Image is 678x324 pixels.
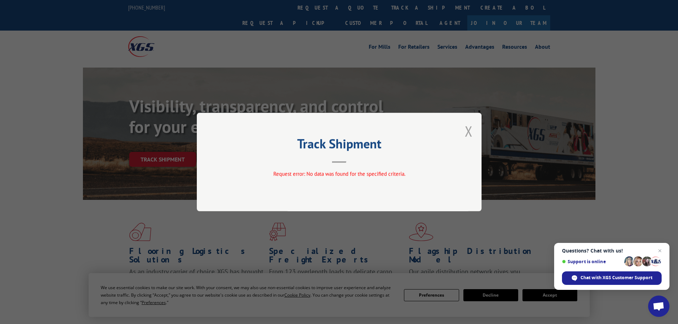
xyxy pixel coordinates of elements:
span: Chat with XGS Customer Support [580,275,652,281]
a: Open chat [648,296,669,317]
span: Support is online [562,259,622,264]
span: Chat with XGS Customer Support [562,271,662,285]
button: Close modal [465,122,473,140]
span: Questions? Chat with us! [562,248,662,254]
span: Request error: No data was found for the specified criteria. [273,170,405,177]
h2: Track Shipment [232,139,446,152]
